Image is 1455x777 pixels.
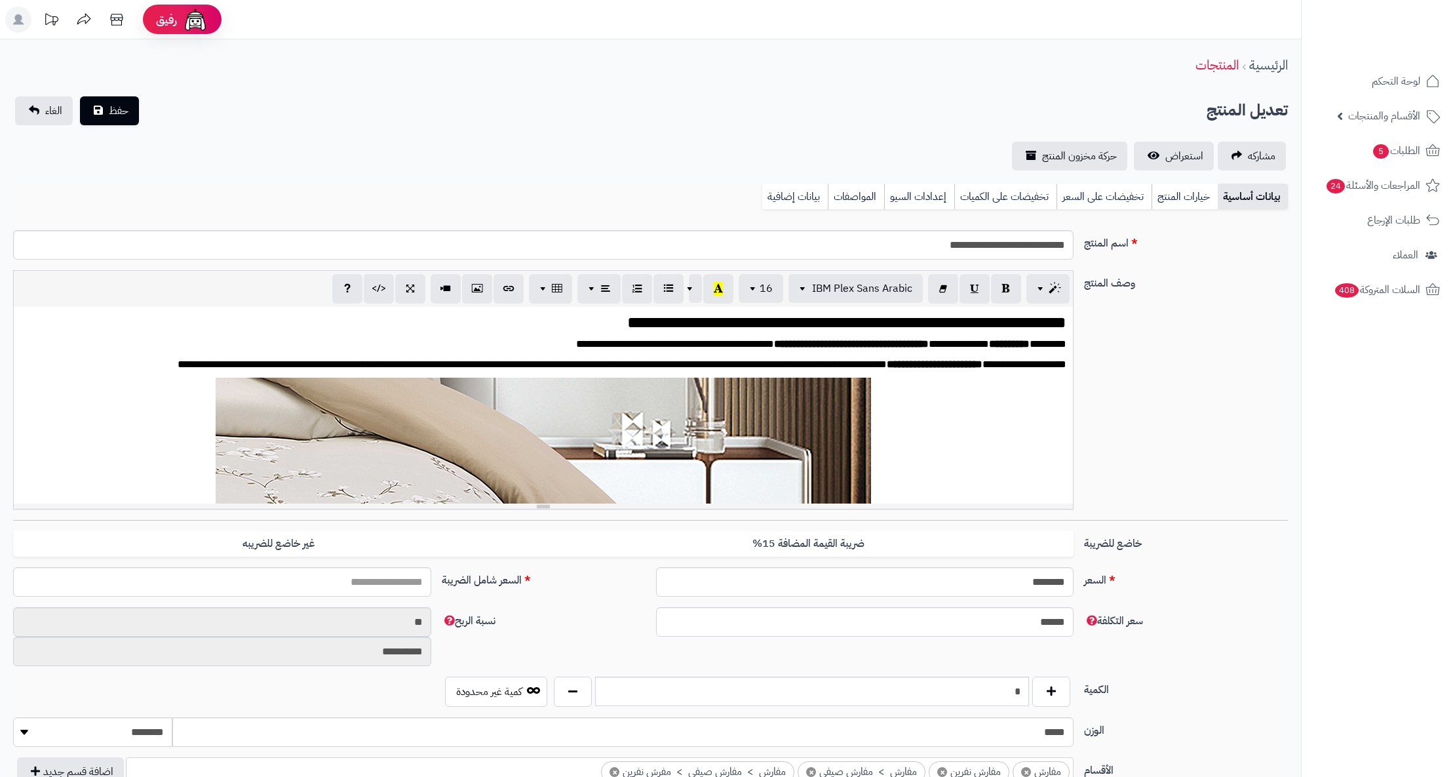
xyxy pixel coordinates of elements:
button: حفظ [80,96,139,125]
span: مشاركه [1248,148,1275,164]
a: خيارات المنتج [1152,184,1218,210]
a: تخفيضات على السعر [1057,184,1152,210]
span: العملاء [1393,246,1418,264]
span: IBM Plex Sans Arabic [812,281,912,296]
label: ضريبة القيمة المضافة 15% [543,530,1074,557]
a: لوحة التحكم [1309,66,1447,97]
h2: تعديل المنتج [1207,97,1288,124]
a: طلبات الإرجاع [1309,205,1447,236]
label: الكمية [1079,677,1293,698]
span: استعراض [1165,148,1203,164]
span: حركة مخزون المنتج [1042,148,1117,164]
label: وصف المنتج [1079,270,1293,291]
button: IBM Plex Sans Arabic [788,274,923,303]
span: نسبة الربح [442,613,495,629]
label: السعر شامل الضريبة [436,567,651,588]
span: طلبات الإرجاع [1367,211,1420,229]
span: السلات المتروكة [1334,281,1420,299]
span: سعر التكلفة [1084,613,1143,629]
span: الطلبات [1372,142,1420,160]
label: خاضع للضريبة [1079,530,1293,551]
span: رفيق [156,12,177,28]
a: حركة مخزون المنتج [1012,142,1127,170]
a: العملاء [1309,239,1447,271]
span: 408 [1334,283,1359,298]
img: ai-face.png [182,7,208,33]
span: × [806,767,816,777]
span: 24 [1327,179,1346,194]
a: الرئيسية [1249,55,1288,75]
img: logo-2.png [1366,29,1443,56]
a: الغاء [15,96,73,125]
label: السعر [1079,567,1293,588]
a: المواصفات [828,184,884,210]
a: المراجعات والأسئلة24 [1309,170,1447,201]
label: اسم المنتج [1079,230,1293,251]
span: 16 [760,281,773,296]
span: حفظ [109,103,128,119]
a: تحديثات المنصة [35,7,68,36]
a: استعراض [1134,142,1214,170]
span: الأقسام والمنتجات [1348,107,1420,125]
a: الطلبات5 [1309,135,1447,167]
a: مشاركه [1218,142,1286,170]
span: × [610,767,619,777]
label: الوزن [1079,717,1293,738]
a: بيانات إضافية [762,184,828,210]
a: المنتجات [1195,55,1239,75]
a: إعدادات السيو [884,184,954,210]
a: السلات المتروكة408 [1309,274,1447,306]
a: بيانات أساسية [1218,184,1288,210]
span: الغاء [45,103,62,119]
a: تخفيضات على الكميات [954,184,1057,210]
span: 5 [1373,144,1389,159]
span: لوحة التحكم [1372,72,1420,90]
span: × [1021,767,1031,777]
label: غير خاضع للضريبه [13,530,543,557]
span: × [937,767,947,777]
button: 16 [739,274,783,303]
span: المراجعات والأسئلة [1325,176,1420,195]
